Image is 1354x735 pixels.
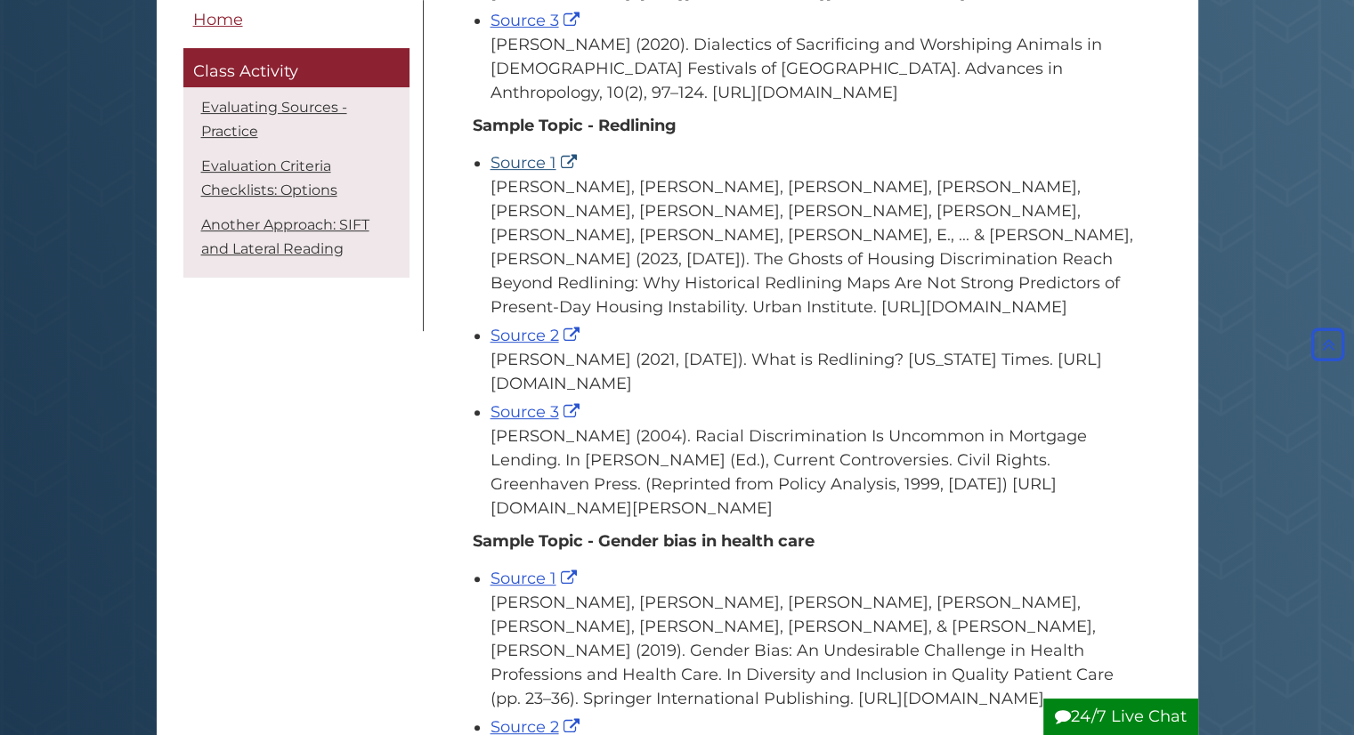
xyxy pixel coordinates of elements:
[491,33,1136,105] div: [PERSON_NAME] (2020). Dialectics of Sacrificing and Worshiping Animals in [DEMOGRAPHIC_DATA] Fest...
[491,348,1136,396] div: [PERSON_NAME] (2021, [DATE]). What is Redlining? [US_STATE] Times. [URL][DOMAIN_NAME]
[491,11,584,30] a: Source 3
[491,326,584,345] a: Source 2
[473,531,815,551] b: Sample Topic - Gender bias in health care
[491,175,1136,319] div: [PERSON_NAME], [PERSON_NAME], [PERSON_NAME], [PERSON_NAME], [PERSON_NAME], [PERSON_NAME], [PERSON...
[183,49,409,88] a: Class Activity
[473,116,677,135] strong: Sample Topic - Redlining
[193,62,298,82] span: Class Activity
[201,99,347,140] a: Evaluating Sources - Practice
[491,424,1136,521] div: [PERSON_NAME] (2004). Racial Discrimination Is Uncommon in Mortgage Lending. In [PERSON_NAME] (Ed...
[1307,335,1350,355] a: Back to Top
[193,10,243,29] span: Home
[491,402,584,422] a: Source 3
[491,153,581,173] a: Source 1
[1043,699,1198,735] button: 24/7 Live Chat
[491,569,581,588] a: Source 1
[201,216,369,257] a: Another Approach: SIFT and Lateral Reading
[201,157,337,198] a: Evaluation Criteria Checklists: Options
[491,591,1136,711] div: [PERSON_NAME], [PERSON_NAME], [PERSON_NAME], [PERSON_NAME], [PERSON_NAME], [PERSON_NAME], [PERSON...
